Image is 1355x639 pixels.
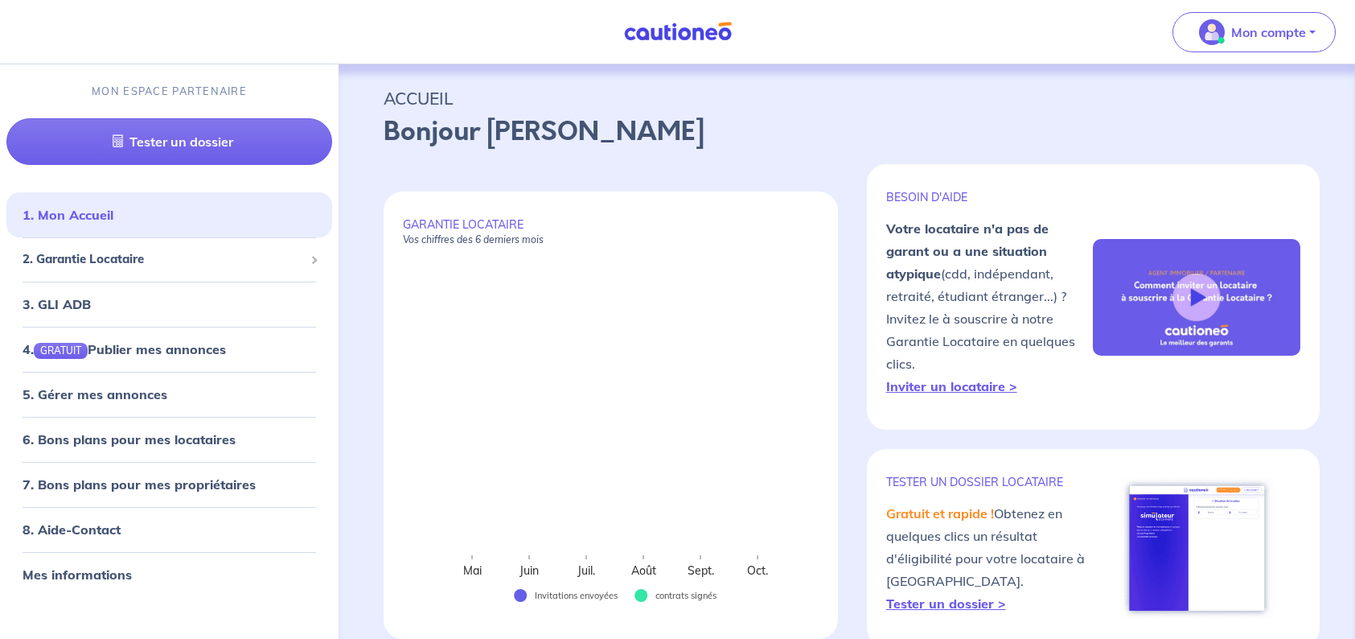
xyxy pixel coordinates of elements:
[1199,19,1225,45] img: illu_account_valid_menu.svg
[6,468,332,501] div: 7. Bons plans pour mes propriétaires
[577,563,595,578] text: Juil.
[6,199,332,231] div: 1. Mon Accueil
[886,505,994,522] em: Gratuit et rapide !
[519,563,539,578] text: Juin
[6,423,332,456] div: 6. Bons plans pour mes locataires
[23,567,132,583] a: Mes informations
[23,207,113,223] a: 1. Mon Accueil
[6,378,332,410] div: 5. Gérer mes annonces
[886,502,1094,615] p: Obtenez en quelques clics un résultat d'éligibilité pour votre locataire à [GEOGRAPHIC_DATA].
[23,522,121,538] a: 8. Aide-Contact
[6,288,332,320] div: 3. GLI ADB
[886,221,1049,282] strong: Votre locataire n'a pas de garant ou a une situation atypique
[6,513,332,546] div: 8. Aide-Contact
[23,341,226,357] a: 4.GRATUITPublier mes annonces
[23,431,236,447] a: 6. Bons plans pour mes locataires
[1231,23,1306,42] p: Mon compte
[1093,239,1300,356] img: video-gli-new-none.jpg
[6,333,332,365] div: 4.GRATUITPublier mes annonces
[92,84,247,99] p: MON ESPACE PARTENAIRE
[886,596,1006,612] a: Tester un dossier >
[403,233,544,245] em: Vos chiffres des 6 derniers mois
[747,563,768,578] text: Oct.
[886,190,1094,204] p: BESOIN D'AIDE
[886,378,1017,394] a: Inviter un locataire >
[403,217,818,246] p: GARANTIE LOCATAIRE
[23,296,91,312] a: 3. GLI ADB
[886,475,1094,489] p: TESTER un dossier locataire
[23,386,167,402] a: 5. Gérer mes annonces
[1121,477,1273,619] img: simulateur.png
[23,476,256,493] a: 7. Bons plans pour mes propriétaires
[631,563,656,578] text: Août
[618,22,738,42] img: Cautioneo
[6,559,332,591] div: Mes informations
[384,113,1310,151] p: Bonjour [PERSON_NAME]
[23,250,304,269] span: 2. Garantie Locataire
[6,118,332,165] a: Tester un dossier
[1172,12,1336,52] button: illu_account_valid_menu.svgMon compte
[384,84,1310,113] p: ACCUEIL
[463,563,482,578] text: Mai
[6,244,332,275] div: 2. Garantie Locataire
[886,217,1094,398] p: (cdd, indépendant, retraité, étudiant étranger...) ? Invitez le à souscrire à notre Garantie Loca...
[688,563,714,578] text: Sept.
